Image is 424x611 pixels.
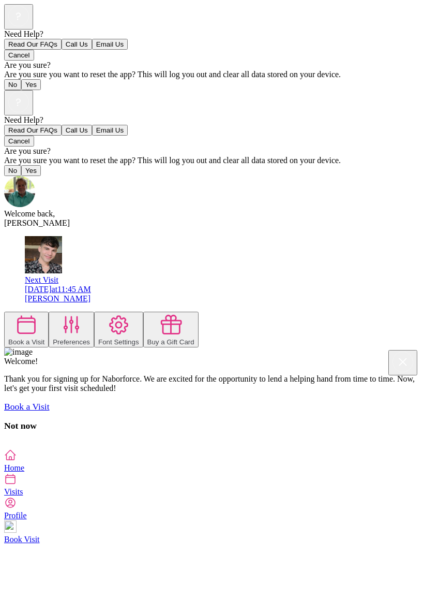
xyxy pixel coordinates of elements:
[4,219,420,228] div: [PERSON_NAME]
[8,338,44,346] div: Book a Visit
[4,165,21,176] button: No
[4,79,21,90] button: No
[25,275,420,285] div: Next Visit
[4,70,420,79] div: Are you sure you want to reset the app? This will log you out and clear all data stored on your d...
[25,285,420,294] div: [DATE] at 11:45 AM
[49,312,94,347] button: Preferences
[25,266,420,303] a: avatarNext Visit[DATE]at11:45 AM[PERSON_NAME]
[21,165,41,176] button: Yes
[53,338,90,346] div: Preferences
[4,401,50,412] a: Book a Visit
[4,136,34,147] button: Cancel
[4,115,420,125] div: Need Help?
[4,473,420,496] a: Visits
[4,61,420,70] div: Are you sure?
[4,30,420,39] div: Need Help?
[143,312,199,347] button: Buy a Gift Card
[62,39,92,50] button: Call Us
[4,357,420,366] div: Welcome!
[4,147,420,156] div: Are you sure?
[4,463,24,472] span: Home
[4,125,62,136] button: Read Our FAQs
[92,125,128,136] button: Email Us
[4,347,33,357] img: image
[21,79,41,90] button: Yes
[4,449,420,472] a: Home
[92,39,128,50] button: Email Us
[4,312,49,347] button: Book a Visit
[4,209,420,219] div: Welcome back,
[94,312,143,347] button: Font Settings
[4,39,62,50] button: Read Our FAQs
[62,125,92,136] button: Call Us
[4,520,420,544] a: Book Visit
[4,511,27,520] span: Profile
[25,236,62,273] img: avatar
[4,50,34,61] button: Cancel
[4,374,420,393] p: Thank you for signing up for Naborforce. We are excited for the opportunity to lend a helping han...
[98,338,139,346] div: Font Settings
[4,420,37,431] a: Not now
[25,266,62,275] a: avatar
[4,156,420,165] div: Are you sure you want to reset the app? This will log you out and clear all data stored on your d...
[4,487,23,496] span: Visits
[4,497,420,520] a: Profile
[4,535,40,544] span: Book Visit
[147,338,194,346] div: Buy a Gift Card
[25,294,420,303] div: [PERSON_NAME]
[4,176,35,207] img: avatar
